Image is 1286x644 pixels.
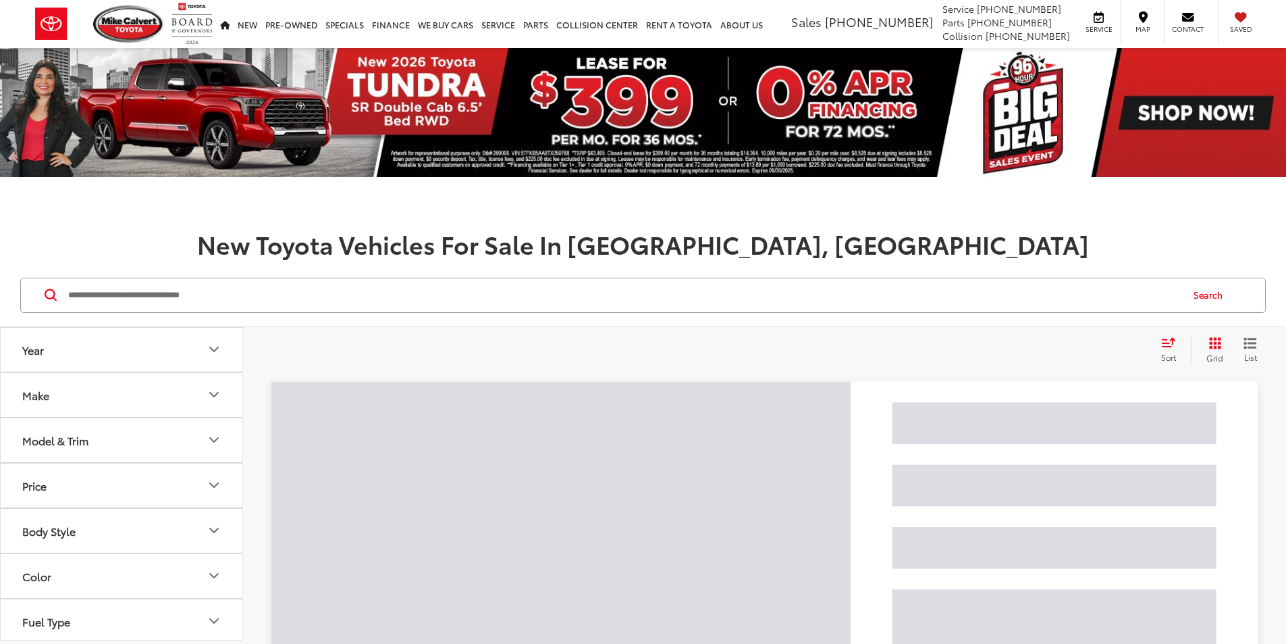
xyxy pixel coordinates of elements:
span: Saved [1226,24,1256,34]
button: Model & TrimModel & Trim [1,418,244,462]
span: Contact [1172,24,1204,34]
img: Mike Calvert Toyota [93,5,165,43]
span: [PHONE_NUMBER] [825,13,933,30]
button: Body StyleBody Style [1,509,244,553]
button: List View [1233,337,1267,364]
div: Price [22,479,47,492]
button: Fuel TypeFuel Type [1,599,244,643]
span: [PHONE_NUMBER] [986,29,1070,43]
span: Grid [1206,352,1223,364]
div: Year [22,343,44,356]
span: Service [942,2,974,16]
span: Map [1128,24,1158,34]
div: Model & Trim [22,434,88,447]
button: YearYear [1,328,244,372]
div: Price [206,477,222,493]
div: Make [206,387,222,403]
span: Service [1083,24,1114,34]
span: Sort [1161,351,1176,363]
button: Search [1181,278,1242,312]
div: Fuel Type [206,613,222,629]
div: Make [22,389,49,401]
div: Year [206,341,222,357]
div: Fuel Type [22,615,70,628]
span: [PHONE_NUMBER] [967,16,1052,29]
div: Body Style [206,522,222,539]
div: Model & Trim [206,432,222,448]
div: Color [206,568,222,584]
button: PricePrice [1,464,244,507]
span: Parts [942,16,965,29]
input: Search by Make, Model, or Keyword [67,279,1181,312]
div: Color [22,570,51,583]
span: Sales [791,13,822,30]
button: ColorColor [1,554,244,598]
button: Grid View [1191,337,1233,364]
button: Select sort value [1154,337,1191,364]
span: Collision [942,29,983,43]
span: List [1243,351,1257,363]
div: Body Style [22,524,76,537]
span: [PHONE_NUMBER] [977,2,1061,16]
button: MakeMake [1,373,244,417]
